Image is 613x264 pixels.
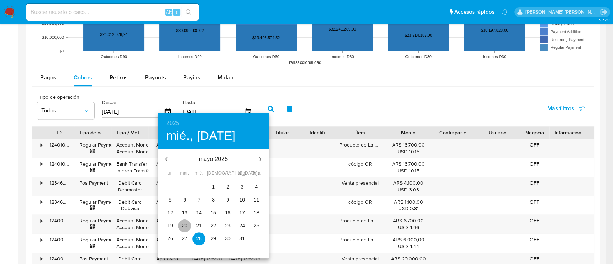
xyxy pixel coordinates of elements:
[250,170,263,177] span: dom.
[210,209,216,216] p: 15
[167,209,173,216] p: 12
[196,209,202,216] p: 14
[250,181,263,194] button: 4
[207,232,220,245] button: 29
[164,232,177,245] button: 26
[241,183,243,190] p: 3
[178,219,191,232] button: 20
[178,207,191,219] button: 13
[192,219,205,232] button: 21
[164,194,177,207] button: 5
[182,222,187,229] p: 20
[210,235,216,242] p: 29
[212,183,215,190] p: 1
[221,181,234,194] button: 2
[175,155,252,163] p: mayo 2025
[236,232,249,245] button: 31
[192,207,205,219] button: 14
[254,196,259,203] p: 11
[239,235,245,242] p: 31
[239,209,245,216] p: 17
[164,207,177,219] button: 12
[198,196,200,203] p: 7
[236,194,249,207] button: 10
[236,170,249,177] span: sáb.
[166,118,179,128] button: 2025
[250,194,263,207] button: 11
[236,207,249,219] button: 17
[196,235,202,242] p: 28
[236,219,249,232] button: 24
[182,209,187,216] p: 13
[169,196,172,203] p: 5
[250,219,263,232] button: 25
[207,194,220,207] button: 8
[212,196,215,203] p: 8
[178,170,191,177] span: mar.
[192,194,205,207] button: 7
[225,235,231,242] p: 30
[210,222,216,229] p: 22
[207,181,220,194] button: 1
[178,194,191,207] button: 6
[250,207,263,219] button: 18
[182,235,187,242] p: 27
[207,207,220,219] button: 15
[226,196,229,203] p: 9
[225,209,231,216] p: 16
[221,207,234,219] button: 16
[207,170,220,177] span: [DEMOGRAPHIC_DATA].
[166,128,236,143] button: mié., [DATE]
[239,196,245,203] p: 10
[164,219,177,232] button: 19
[167,222,173,229] p: 19
[192,170,205,177] span: mié.
[239,222,245,229] p: 24
[221,194,234,207] button: 9
[221,219,234,232] button: 23
[192,232,205,245] button: 28
[178,232,191,245] button: 27
[164,170,177,177] span: lun.
[255,183,258,190] p: 4
[196,222,202,229] p: 21
[226,183,229,190] p: 2
[254,222,259,229] p: 25
[236,181,249,194] button: 3
[167,235,173,242] p: 26
[183,196,186,203] p: 6
[221,170,234,177] span: vie.
[221,232,234,245] button: 30
[254,209,259,216] p: 18
[207,219,220,232] button: 22
[225,222,231,229] p: 23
